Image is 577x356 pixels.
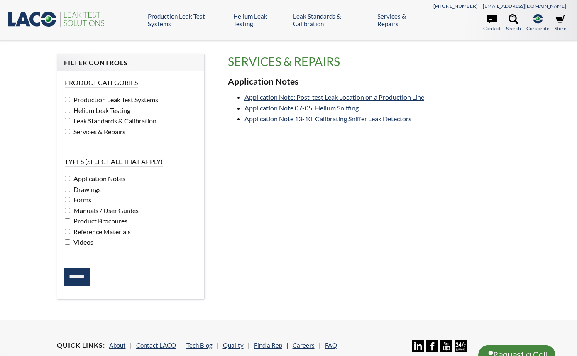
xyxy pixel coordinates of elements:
[186,341,213,349] a: Tech Blog
[65,229,70,234] input: Reference Materials
[483,14,501,32] a: Contact
[293,341,315,349] a: Careers
[71,106,130,114] span: Helium Leak Testing
[65,129,70,134] input: Services & Repairs
[65,78,138,88] legend: Product Categories
[71,206,139,214] span: Manuals / User Guides
[433,3,478,9] a: [PHONE_NUMBER]
[65,197,70,202] input: Forms
[71,185,101,193] span: Drawings
[244,104,359,112] a: Application Note 07-05: Helium Sniffing
[526,25,549,32] span: Corporate
[244,115,411,123] a: Application Note 13-10: Calibrating Sniffer Leak Detectors
[455,346,467,354] a: 24/7 Support
[455,340,467,352] img: 24/7 Support Icon
[65,239,70,245] input: Videos
[377,12,428,27] a: Services & Repairs
[71,117,156,125] span: Leak Standards & Calibration
[223,341,244,349] a: Quality
[71,128,125,135] span: Services & Repairs
[71,217,127,225] span: Product Brochures
[65,108,70,113] input: Helium Leak Testing
[71,96,158,103] span: Production Leak Test Systems
[71,196,91,204] span: Forms
[233,12,287,27] a: Helium Leak Testing
[57,341,105,350] h4: Quick Links
[65,218,70,223] input: Product Brochures
[483,3,566,9] a: [EMAIL_ADDRESS][DOMAIN_NAME]
[325,341,337,349] a: FAQ
[65,187,70,192] input: Drawings
[244,93,424,101] a: Application Note: Post-test Leak Location on a Production Line
[65,176,70,181] input: Application Notes
[71,238,93,246] span: Videos
[65,118,70,123] input: Leak Standards & Calibration
[506,14,521,32] a: Search
[555,14,566,32] a: Store
[64,59,198,67] h4: Filter Controls
[65,97,70,102] input: Production Leak Test Systems
[71,174,125,182] span: Application Notes
[148,12,227,27] a: Production Leak Test Systems
[228,76,521,88] h3: Application Notes
[293,12,371,27] a: Leak Standards & Calibration
[136,341,176,349] a: Contact LACO
[109,341,126,349] a: About
[65,157,163,167] legend: Types (select all that apply)
[254,341,282,349] a: Find a Rep
[65,208,70,213] input: Manuals / User Guides
[228,54,340,69] span: translation missing: en.product_groups.Services & Repairs
[71,228,131,236] span: Reference Materials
